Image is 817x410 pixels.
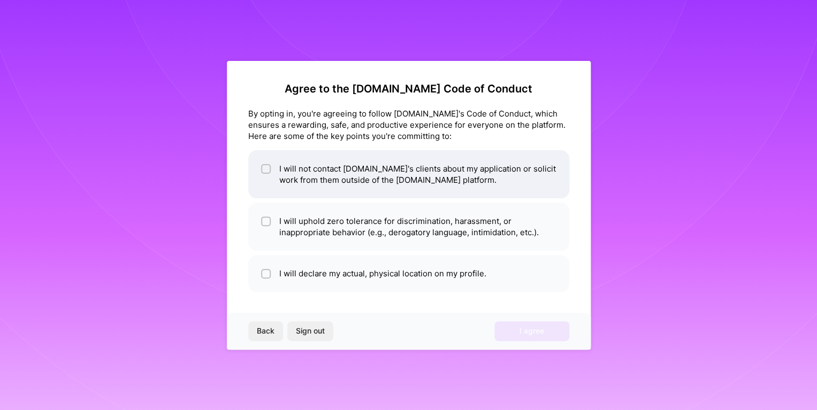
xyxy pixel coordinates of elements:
div: By opting in, you're agreeing to follow [DOMAIN_NAME]'s Code of Conduct, which ensures a rewardin... [248,108,569,142]
h2: Agree to the [DOMAIN_NAME] Code of Conduct [248,82,569,95]
button: Back [248,321,283,341]
span: Back [257,326,274,336]
button: Sign out [287,321,333,341]
li: I will declare my actual, physical location on my profile. [248,255,569,292]
li: I will uphold zero tolerance for discrimination, harassment, or inappropriate behavior (e.g., der... [248,203,569,251]
span: Sign out [296,326,325,336]
li: I will not contact [DOMAIN_NAME]'s clients about my application or solicit work from them outside... [248,150,569,198]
